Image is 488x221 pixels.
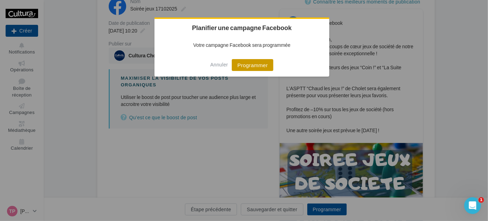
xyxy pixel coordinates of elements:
iframe: Intercom live chat [464,197,481,214]
p: Votre campagne Facebook sera programmée [155,36,329,54]
h2: Planifier une campagne Facebook [155,19,329,36]
span: 1 [479,197,484,203]
button: Programmer [232,59,273,71]
button: Annuler [210,59,228,70]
